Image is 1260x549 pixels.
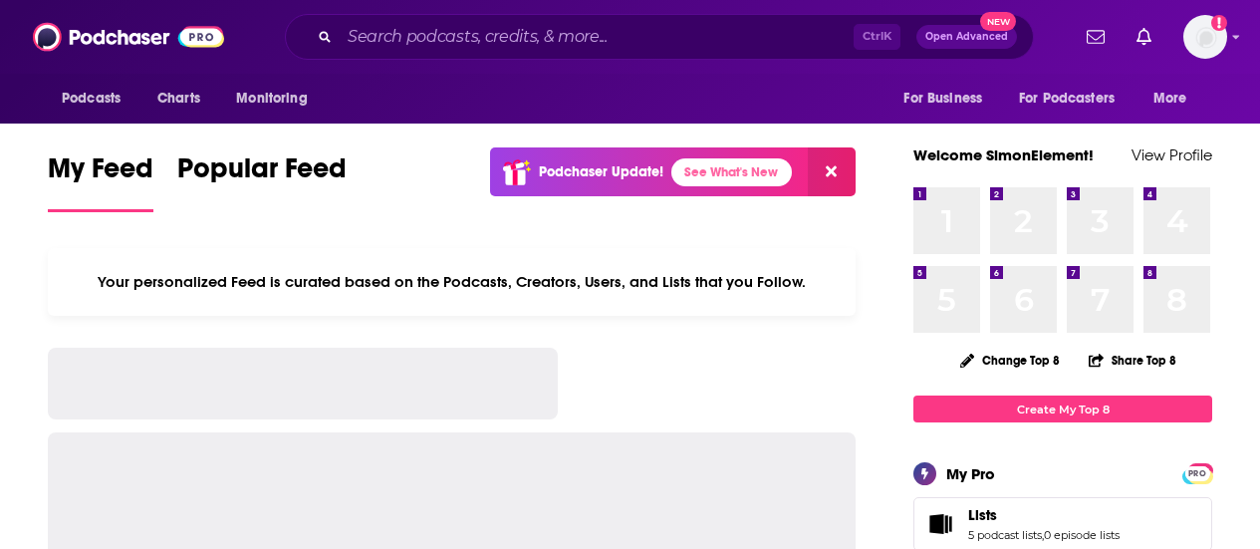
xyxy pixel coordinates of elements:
[33,18,224,56] img: Podchaser - Follow, Share and Rate Podcasts
[340,21,854,53] input: Search podcasts, credits, & more...
[968,506,997,524] span: Lists
[913,396,1212,422] a: Create My Top 8
[948,348,1072,373] button: Change Top 8
[1079,20,1113,54] a: Show notifications dropdown
[236,85,307,113] span: Monitoring
[177,151,347,197] span: Popular Feed
[48,151,153,212] a: My Feed
[913,145,1094,164] a: Welcome SimonElement!
[1019,85,1115,113] span: For Podcasters
[1132,145,1212,164] a: View Profile
[968,528,1042,542] a: 5 podcast lists
[285,14,1034,60] div: Search podcasts, credits, & more...
[889,80,1007,118] button: open menu
[1183,15,1227,59] span: Logged in as SimonElement
[1183,15,1227,59] img: User Profile
[539,163,663,180] p: Podchaser Update!
[946,464,995,483] div: My Pro
[222,80,333,118] button: open menu
[62,85,121,113] span: Podcasts
[1042,528,1044,542] span: ,
[48,151,153,197] span: My Feed
[980,12,1016,31] span: New
[1088,341,1177,380] button: Share Top 8
[144,80,212,118] a: Charts
[1211,15,1227,31] svg: Add a profile image
[177,151,347,212] a: Popular Feed
[968,506,1120,524] a: Lists
[903,85,982,113] span: For Business
[854,24,900,50] span: Ctrl K
[1129,20,1159,54] a: Show notifications dropdown
[920,510,960,538] a: Lists
[1153,85,1187,113] span: More
[1185,466,1209,481] span: PRO
[925,32,1008,42] span: Open Advanced
[48,80,146,118] button: open menu
[157,85,200,113] span: Charts
[916,25,1017,49] button: Open AdvancedNew
[48,248,856,316] div: Your personalized Feed is curated based on the Podcasts, Creators, Users, and Lists that you Follow.
[1185,465,1209,480] a: PRO
[1044,528,1120,542] a: 0 episode lists
[671,158,792,186] a: See What's New
[1139,80,1212,118] button: open menu
[1006,80,1143,118] button: open menu
[1183,15,1227,59] button: Show profile menu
